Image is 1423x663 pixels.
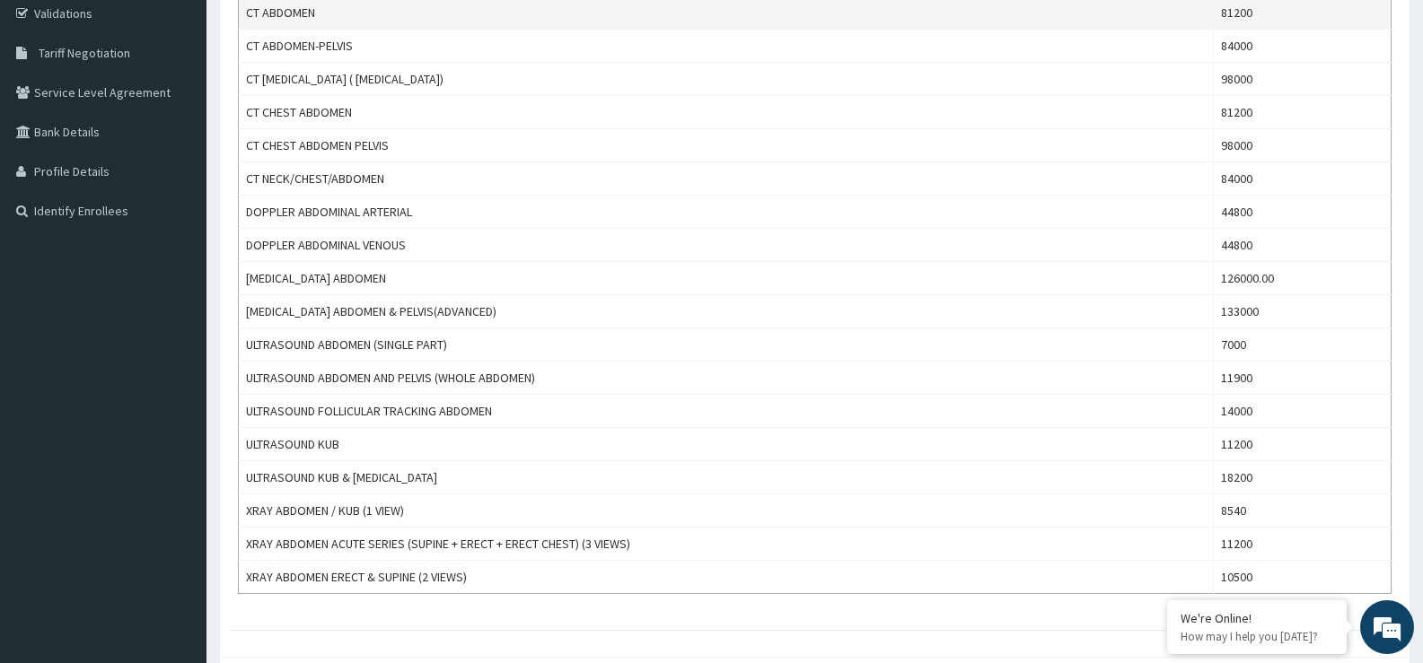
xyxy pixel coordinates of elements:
[39,45,130,61] span: Tariff Negotiation
[1214,295,1392,328] td: 133000
[1214,395,1392,428] td: 14000
[239,96,1214,129] td: CT CHEST ABDOMEN
[294,9,338,52] div: Minimize live chat window
[1214,362,1392,395] td: 11900
[1214,528,1392,561] td: 11200
[239,229,1214,262] td: DOPPLER ABDOMINAL VENOUS
[239,528,1214,561] td: XRAY ABDOMEN ACUTE SERIES (SUPINE + ERECT + ERECT CHEST) (3 VIEWS)
[1214,129,1392,162] td: 98000
[1214,428,1392,461] td: 11200
[1214,162,1392,196] td: 84000
[239,428,1214,461] td: ULTRASOUND KUB
[104,210,248,391] span: We're online!
[1214,561,1392,594] td: 10500
[1214,494,1392,528] td: 8540
[239,328,1214,362] td: ULTRASOUND ABDOMEN (SINGLE PART)
[239,295,1214,328] td: [MEDICAL_DATA] ABDOMEN & PELVIS(ADVANCED)
[1214,328,1392,362] td: 7000
[1214,63,1392,96] td: 98000
[1214,196,1392,229] td: 44800
[239,561,1214,594] td: XRAY ABDOMEN ERECT & SUPINE (2 VIEWS)
[1214,96,1392,129] td: 81200
[239,196,1214,229] td: DOPPLER ABDOMINAL ARTERIAL
[93,100,302,124] div: Chat with us now
[1214,461,1392,494] td: 18200
[1214,30,1392,63] td: 84000
[239,362,1214,395] td: ULTRASOUND ABDOMEN AND PELVIS (WHOLE ABDOMEN)
[1214,262,1392,295] td: 126000.00
[239,30,1214,63] td: CT ABDOMEN-PELVIS
[1214,229,1392,262] td: 44800
[239,395,1214,428] td: ULTRASOUND FOLLICULAR TRACKING ABDOMEN
[239,262,1214,295] td: [MEDICAL_DATA] ABDOMEN
[239,63,1214,96] td: CT [MEDICAL_DATA] ( [MEDICAL_DATA])
[239,162,1214,196] td: CT NECK/CHEST/ABDOMEN
[1181,629,1333,644] p: How may I help you today?
[9,458,342,521] textarea: Type your message and hit 'Enter'
[239,129,1214,162] td: CT CHEST ABDOMEN PELVIS
[239,494,1214,528] td: XRAY ABDOMEN / KUB (1 VIEW)
[33,90,73,135] img: d_794563401_company_1708531726252_794563401
[239,461,1214,494] td: ULTRASOUND KUB & [MEDICAL_DATA]
[1181,610,1333,626] div: We're Online!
